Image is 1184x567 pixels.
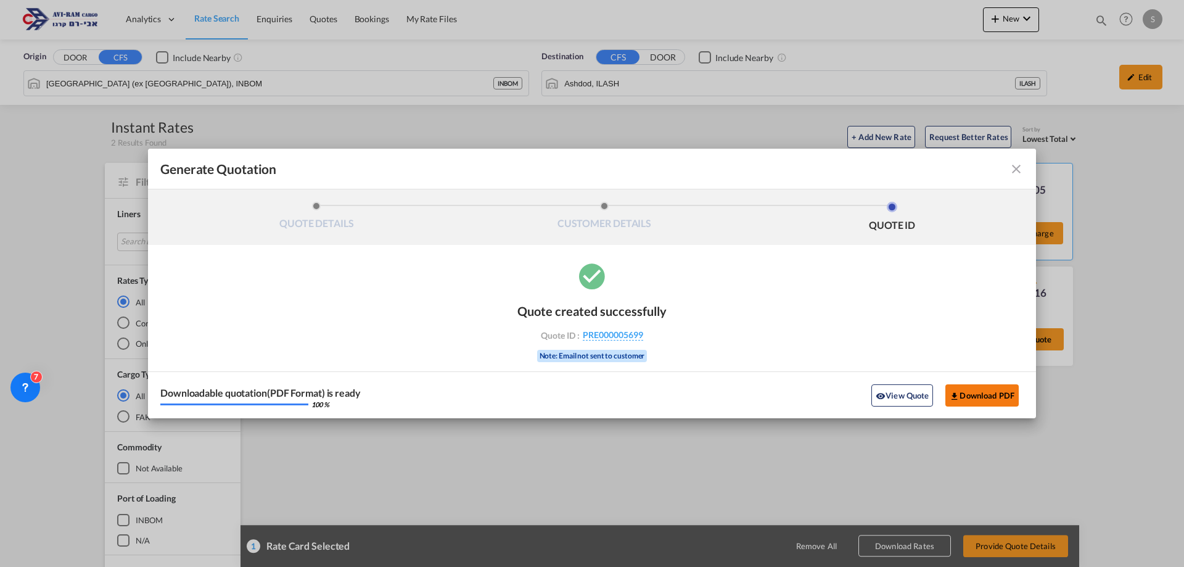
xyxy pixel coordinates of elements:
[173,202,461,235] li: QUOTE DETAILS
[517,304,667,318] div: Quote created successfully
[311,401,329,408] div: 100 %
[748,202,1036,235] li: QUOTE ID
[577,260,607,291] md-icon: icon-checkbox-marked-circle
[537,350,647,362] div: Note: Email not sent to customer
[1009,162,1024,176] md-icon: icon-close fg-AAA8AD cursor m-0
[148,149,1036,418] md-dialog: Generate QuotationQUOTE ...
[950,391,960,401] md-icon: icon-download
[583,329,643,341] span: PRE000005699
[876,391,886,401] md-icon: icon-eye
[160,161,276,177] span: Generate Quotation
[871,384,933,407] button: icon-eyeView Quote
[160,388,361,398] div: Downloadable quotation(PDF Format) is ready
[945,384,1019,407] button: Download PDF
[461,202,749,235] li: CUSTOMER DETAILS
[520,329,664,341] div: Quote ID :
